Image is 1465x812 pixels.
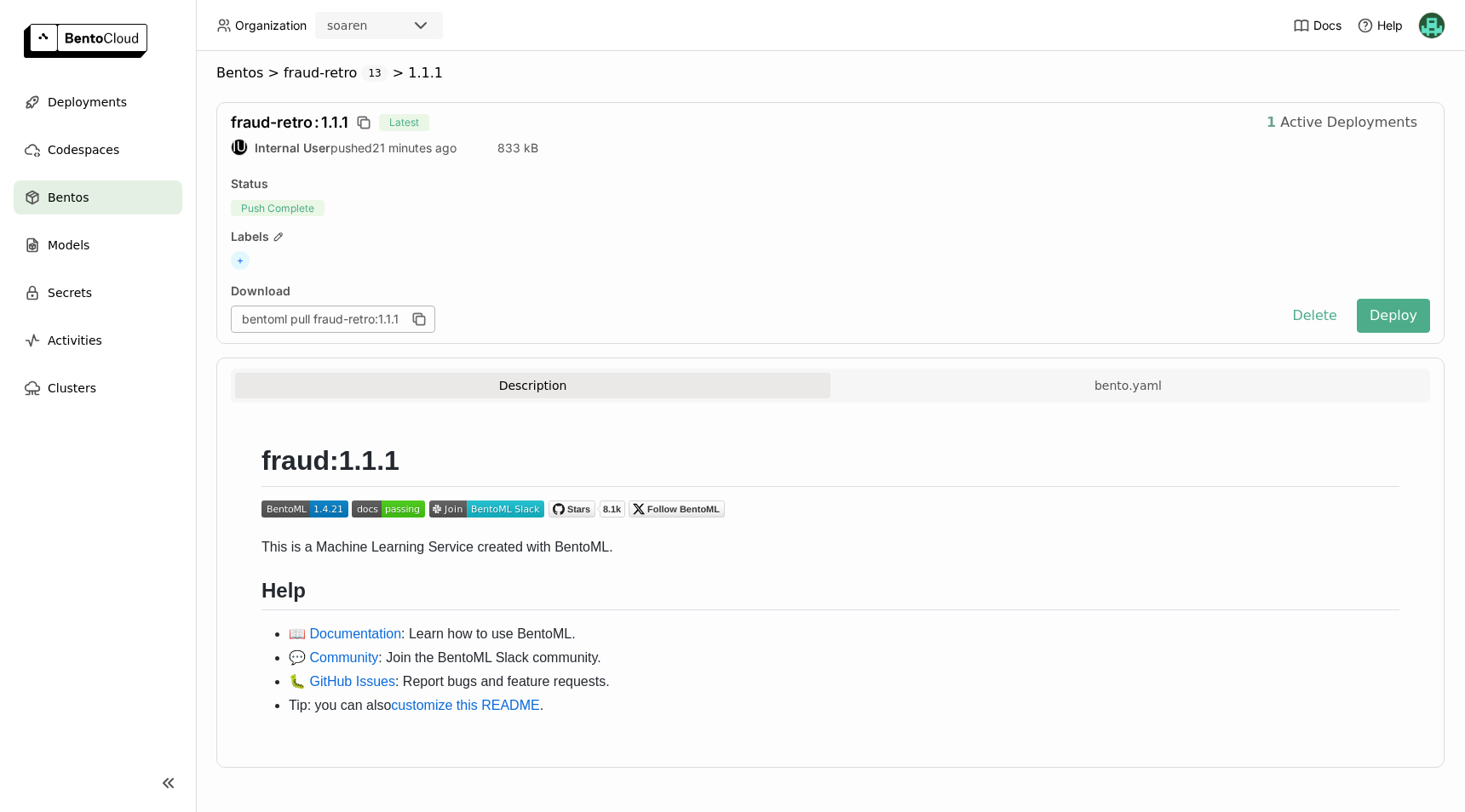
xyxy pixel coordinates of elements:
[1267,114,1276,131] strong: 1
[231,139,248,156] div: Internal User
[1279,299,1350,333] button: Delete
[216,65,1445,82] nav: Breadcrumbs navigation
[1254,106,1430,140] button: 1Active Deployments
[231,251,250,270] span: +
[235,18,307,33] span: Organization
[14,276,182,310] a: Secrets
[231,200,325,216] span: Push Complete
[372,140,457,155] span: 21 minutes ago
[231,306,435,333] div: bentoml pull fraud-retro:1.1.1
[255,140,330,155] strong: Internal User
[48,187,89,208] span: Bentos
[14,228,182,262] a: Models
[261,537,1399,558] p: This is a Machine Learning Service created with BentoML.
[48,140,119,160] span: Codespaces
[48,330,102,351] span: Activities
[1419,13,1445,38] img: Nhan Le
[361,65,388,82] span: 13
[14,133,182,167] a: Codespaces
[289,695,1399,716] li: Tip: you can also .
[48,235,89,255] span: Models
[289,648,1399,668] li: : Join the BentoML Slack community.
[24,24,147,58] img: logo
[369,18,371,35] input: Selected soaren.
[1293,17,1341,34] a: Docs
[14,323,182,357] a: Activities
[1357,299,1430,333] button: Deploy
[231,283,1273,299] div: Download
[48,378,96,398] span: Clusters
[391,698,539,712] a: customize this README
[14,85,182,119] a: Deployments
[48,283,92,303] span: Secrets
[14,180,182,214] a: Bentos
[261,500,348,518] img: pypi_status
[408,65,443,82] span: 1.1.1
[289,650,378,665] a: 💬 Community
[1357,17,1403,34] div: Help
[14,371,182,405] a: Clusters
[830,373,1426,398] button: bento.yaml
[48,92,127,112] span: Deployments
[263,65,284,82] span: >
[289,626,401,641] a: 📖 Documentation
[1280,114,1417,131] span: Active Deployments
[379,114,429,131] span: Latest
[549,500,625,518] img: BentoML GitHub Repo
[497,140,538,155] span: 833 kB
[314,113,319,131] span: :
[289,624,1399,644] li: : Learn how to use BentoML.
[289,674,395,689] a: 🐛 GitHub Issues
[231,229,1430,244] div: Labels
[284,65,388,82] div: fraud-retro13
[284,65,357,82] span: fraud-retro
[289,672,1399,692] li: : Report bugs and feature requests.
[261,578,1399,610] h2: Help
[232,140,247,155] div: IU
[216,65,263,82] span: Bentos
[1377,18,1403,33] span: Help
[352,500,425,518] img: documentation_status
[231,139,457,156] div: pushed
[429,500,544,518] img: join_slack
[327,17,367,34] div: soaren
[629,500,725,518] img: Twitter Follow
[388,65,409,82] span: >
[231,176,1430,192] div: Status
[1313,18,1341,33] span: Docs
[231,113,348,131] span: fraud-retro 1.1.1
[235,373,830,398] button: Description
[261,443,1399,487] h1: fraud:1.1.1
